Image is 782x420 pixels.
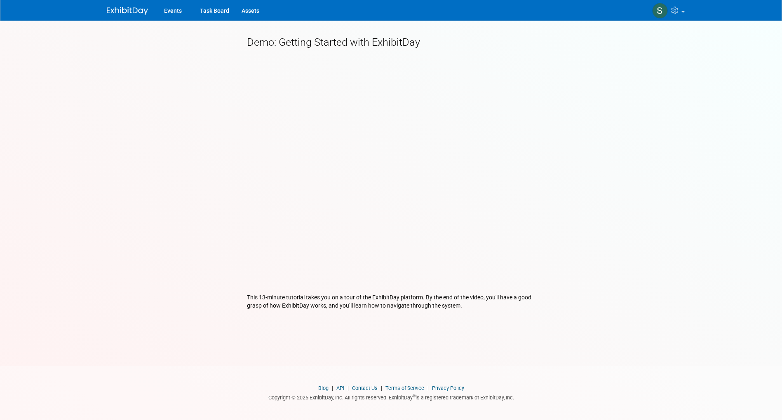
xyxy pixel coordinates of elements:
span: | [330,385,335,391]
div: Demo: Getting Started with ExhibitDay [247,35,535,50]
img: ExhibitDay [107,7,148,15]
sup: ® [413,394,416,398]
a: API [336,385,344,391]
a: Terms of Service [385,385,424,391]
a: Blog [318,385,329,391]
span: | [425,385,431,391]
span: | [345,385,351,391]
span: | [379,385,384,391]
a: Contact Us [352,385,378,391]
div: This 13-minute tutorial takes you on a tour of the ExhibitDay platform. By the end of the video, ... [247,293,535,310]
a: Privacy Policy [432,385,464,391]
img: Shawn Shonerd [652,3,668,19]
